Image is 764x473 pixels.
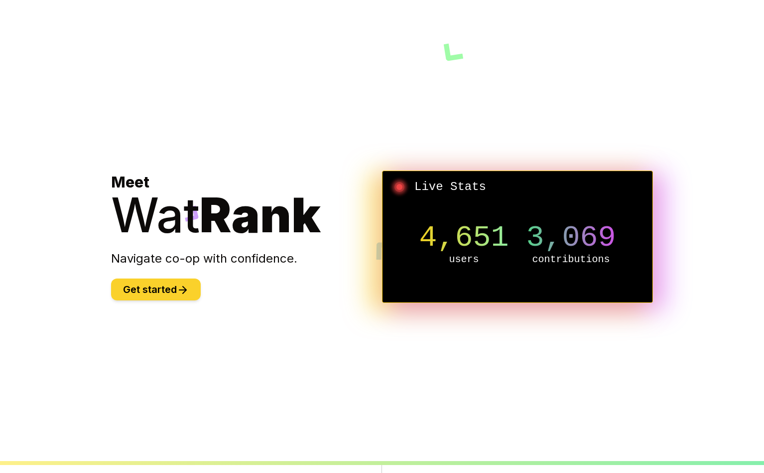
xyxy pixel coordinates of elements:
[410,223,517,253] p: 4,651
[410,253,517,267] p: users
[200,186,321,244] span: Rank
[111,173,382,239] h1: Meet
[111,279,201,300] button: Get started
[111,251,382,267] p: Navigate co-op with confidence.
[111,186,200,244] span: Wat
[390,179,644,195] h2: Live Stats
[517,253,625,267] p: contributions
[111,285,201,295] a: Get started
[517,223,625,253] p: 3,069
